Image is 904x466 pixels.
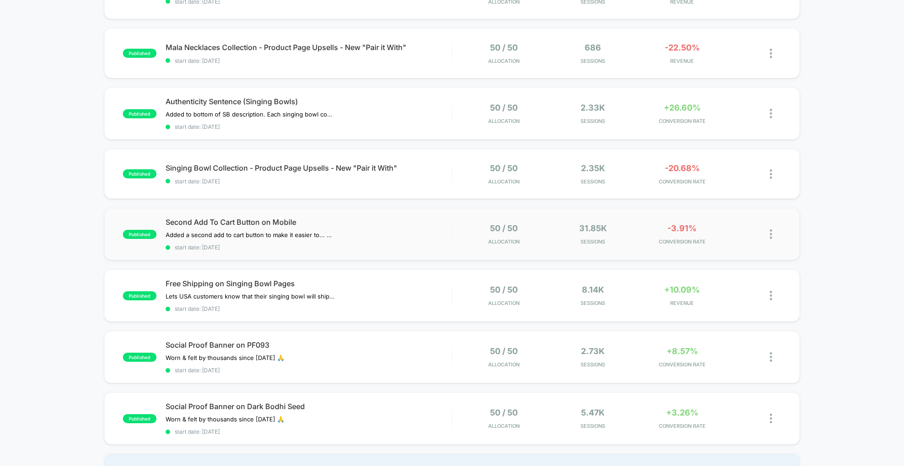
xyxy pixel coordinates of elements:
[166,244,452,251] span: start date: [DATE]
[579,223,607,233] span: 31.85k
[581,163,605,173] span: 2.35k
[166,97,452,106] span: Authenticity Sentence (Singing Bowls)
[123,49,157,58] span: published
[490,285,518,294] span: 50 / 50
[166,218,452,227] span: Second Add To Cart Button on Mobile
[123,230,157,239] span: published
[166,111,334,118] span: Added to bottom of SB description. ﻿Each singing bowl comes with a postcard signed by its artisan...
[488,300,520,306] span: Allocation
[488,423,520,429] span: Allocation
[488,58,520,64] span: Allocation
[166,340,452,349] span: Social Proof Banner on PF093
[490,408,518,417] span: 50 / 50
[166,43,452,52] span: Mala Necklaces Collection - Product Page Upsells - New "Pair it With"
[490,43,518,52] span: 50 / 50
[550,361,635,368] span: Sessions
[166,428,452,435] span: start date: [DATE]
[581,103,605,112] span: 2.33k
[550,300,635,306] span: Sessions
[664,285,700,294] span: +10.09%
[488,178,520,185] span: Allocation
[640,178,724,185] span: CONVERSION RATE
[770,414,772,423] img: close
[664,103,701,112] span: +26.60%
[550,58,635,64] span: Sessions
[550,238,635,245] span: Sessions
[665,163,700,173] span: -20.68%
[770,169,772,179] img: close
[166,57,452,64] span: start date: [DATE]
[667,346,698,356] span: +8.57%
[166,415,284,423] span: Worn & felt by thousands since [DATE] 🙏
[123,291,157,300] span: published
[667,223,697,233] span: -3.91%
[640,118,724,124] span: CONVERSION RATE
[490,163,518,173] span: 50 / 50
[550,178,635,185] span: Sessions
[166,123,452,130] span: start date: [DATE]
[770,229,772,239] img: close
[166,178,452,185] span: start date: [DATE]
[490,346,518,356] span: 50 / 50
[770,109,772,118] img: close
[640,423,724,429] span: CONVERSION RATE
[166,305,452,312] span: start date: [DATE]
[490,223,518,233] span: 50 / 50
[770,291,772,300] img: close
[166,293,334,300] span: Lets USA customers know that their singing﻿ bowl will ship free via 2-3 day mail
[640,238,724,245] span: CONVERSION RATE
[166,163,452,172] span: Singing Bowl Collection - Product Page Upsells - New "Pair it With"
[166,354,284,361] span: Worn & felt by thousands since [DATE] 🙏
[166,279,452,288] span: Free Shipping on Singing Bowl Pages
[550,118,635,124] span: Sessions
[770,49,772,58] img: close
[166,402,452,411] span: Social Proof Banner on Dark Bodhi Seed
[581,346,605,356] span: 2.73k
[488,361,520,368] span: Allocation
[770,352,772,362] img: close
[166,367,452,374] span: start date: [DATE]
[665,43,700,52] span: -22.50%
[123,169,157,178] span: published
[123,109,157,118] span: published
[585,43,601,52] span: 686
[123,353,157,362] span: published
[488,118,520,124] span: Allocation
[666,408,698,417] span: +3.26%
[581,408,605,417] span: 5.47k
[640,300,724,306] span: REVENUE
[123,414,157,423] span: published
[488,238,520,245] span: Allocation
[490,103,518,112] span: 50 / 50
[582,285,604,294] span: 8.14k
[550,423,635,429] span: Sessions
[640,361,724,368] span: CONVERSION RATE
[640,58,724,64] span: REVENUE
[166,231,334,238] span: Added a second add to cart button to make it easier to... add to cart... after scrolling the desc...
